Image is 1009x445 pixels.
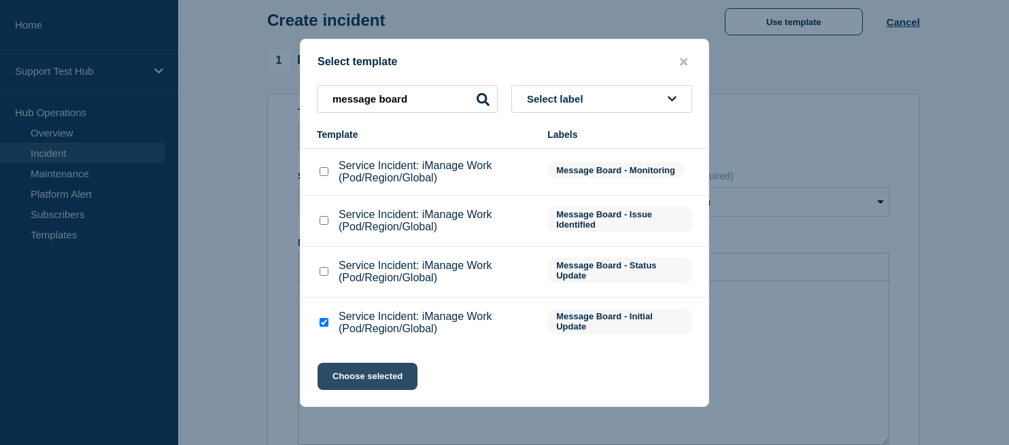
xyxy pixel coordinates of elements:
p: Service Incident: iManage Work (Pod/Region/Global) [339,209,534,233]
button: Choose selected [318,363,417,390]
button: Select label [511,85,692,113]
div: Template [317,129,534,140]
button: close button [676,56,691,69]
div: Select template [301,56,708,69]
input: Service Incident: iManage Work (Pod/Region/Global) checkbox [320,216,328,225]
span: Message Board - Issue Identified [547,207,692,232]
span: Message Board - Status Update [547,257,692,283]
p: Service Incident: iManage Work (Pod/Region/Global) [339,310,534,335]
div: Labels [547,129,692,140]
p: Service Incident: iManage Work (Pod/Region/Global) [339,160,534,184]
input: Service Incident: iManage Work (Pod/Region/Global) checkbox [320,318,328,327]
span: Message Board - Initial Update [547,308,692,334]
p: Service Incident: iManage Work (Pod/Region/Global) [339,260,534,284]
input: Service Incident: iManage Work (Pod/Region/Global) checkbox [320,267,328,276]
input: Search templates & labels [317,85,498,113]
span: Message Board - Monitoring [547,162,684,178]
span: Select label [527,93,589,105]
input: Service Incident: iManage Work (Pod/Region/Global) checkbox [320,167,328,176]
